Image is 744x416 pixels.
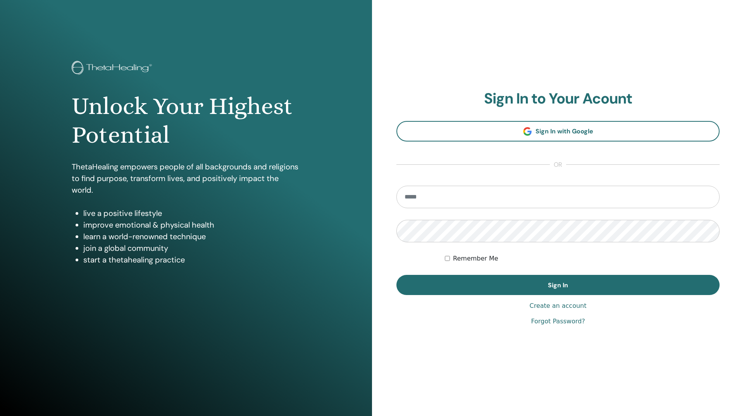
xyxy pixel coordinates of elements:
a: Sign In with Google [396,121,720,142]
a: Forgot Password? [531,317,585,326]
li: improve emotional & physical health [83,219,300,231]
button: Sign In [396,275,720,295]
h2: Sign In to Your Acount [396,90,720,108]
p: ThetaHealing empowers people of all backgrounds and religions to find purpose, transform lives, a... [72,161,300,196]
span: Sign In [548,281,568,289]
li: join a global community [83,242,300,254]
li: learn a world-renowned technique [83,231,300,242]
span: or [550,160,566,169]
li: start a thetahealing practice [83,254,300,266]
li: live a positive lifestyle [83,207,300,219]
label: Remember Me [453,254,498,263]
a: Create an account [529,301,586,311]
div: Keep me authenticated indefinitely or until I manually logout [445,254,720,263]
span: Sign In with Google [536,127,593,135]
h1: Unlock Your Highest Potential [72,92,300,150]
